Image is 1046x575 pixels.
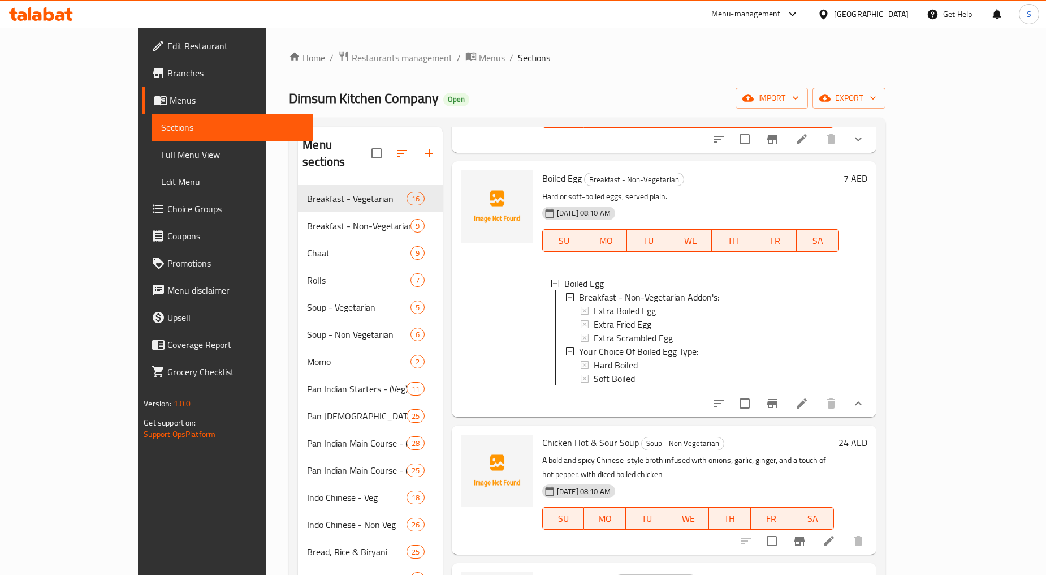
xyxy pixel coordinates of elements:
[167,39,304,53] span: Edit Restaurant
[818,390,845,417] button: delete
[142,304,313,331] a: Upsell
[845,390,872,417] button: show more
[167,311,304,324] span: Upsell
[298,212,443,239] div: Breakfast - Non-Vegetarian9
[845,527,872,555] button: delete
[307,518,406,531] div: Indo Chinese - Non Veg
[298,239,443,267] div: Chaat9
[307,246,410,260] span: Chaat
[174,396,191,411] span: 1.0.0
[594,372,635,385] span: Soft Boiled
[822,91,876,105] span: export
[411,329,424,340] span: 6
[411,302,424,313] span: 5
[142,87,313,114] a: Menus
[407,492,424,503] span: 18
[594,317,651,331] span: Extra Fried Egg
[407,547,424,557] span: 25
[142,195,313,222] a: Choice Groups
[307,192,406,205] div: Breakfast - Vegetarian
[298,185,443,212] div: Breakfast - Vegetarian16
[443,95,469,104] span: Open
[152,141,313,168] a: Full Menu View
[626,507,668,530] button: TU
[410,246,425,260] div: items
[594,331,673,345] span: Extra Scrambled Egg
[594,304,656,317] span: Extra Boiled Egg
[407,194,424,204] span: 16
[411,275,424,286] span: 7
[461,170,533,243] img: Boiled Egg
[407,438,424,449] span: 28
[1027,8,1031,20] span: S
[298,294,443,321] div: Soup - Vegetarian5
[632,233,665,249] span: TU
[759,126,786,153] button: Branch-specific-item
[307,464,406,477] span: Pan Indian Main Course - (Non-Veg)
[142,250,313,277] a: Promotions
[289,85,439,111] span: Dimsum Kitchen Company
[754,229,797,252] button: FR
[307,545,406,559] div: Bread, Rice & Biryani
[407,520,424,530] span: 26
[627,229,669,252] button: TU
[307,328,410,341] span: Soup - Non Vegetarian
[852,397,865,410] svg: Show Choices
[307,409,406,423] span: Pan [DEMOGRAPHIC_DATA] Starters - (Non-Veg)
[167,229,304,243] span: Coupons
[585,229,628,252] button: MO
[706,126,733,153] button: sort-choices
[797,510,829,527] span: SA
[170,93,304,107] span: Menus
[307,491,406,504] span: Indo Chinese - Veg
[584,173,684,186] div: Breakfast - Non-Vegetarian
[330,51,334,65] li: /
[298,457,443,484] div: Pan Indian Main Course - (Non-Veg)25
[142,331,313,358] a: Coverage Report
[630,510,663,527] span: TU
[167,66,304,80] span: Branches
[667,507,709,530] button: WE
[852,132,865,146] svg: Show Choices
[584,507,626,530] button: MO
[407,545,425,559] div: items
[142,32,313,59] a: Edit Restaurant
[542,229,585,252] button: SU
[751,507,793,530] button: FR
[416,140,443,167] button: Add section
[411,248,424,259] span: 9
[542,507,584,530] button: SU
[307,219,410,233] span: Breakfast - Non-Vegetarian
[797,229,839,252] button: SA
[542,453,834,482] p: A bold and spicy Chinese-style broth infused with onions, garlic, ginger, and a touch of hot pepp...
[298,402,443,430] div: Pan [DEMOGRAPHIC_DATA] Starters - (Non-Veg)25
[142,277,313,304] a: Menu disclaimer
[822,534,836,548] a: Edit menu item
[167,365,304,379] span: Grocery Checklist
[585,173,684,186] span: Breakfast - Non-Vegetarian
[834,8,909,20] div: [GEOGRAPHIC_DATA]
[795,397,809,410] a: Edit menu item
[142,222,313,250] a: Coupons
[589,510,621,527] span: MO
[167,202,304,216] span: Choice Groups
[547,510,580,527] span: SU
[298,267,443,294] div: Rolls7
[298,484,443,511] div: Indo Chinese - Veg18
[461,435,533,507] img: Chicken Hot & Sour Soup
[709,507,751,530] button: TH
[144,427,215,441] a: Support.OpsPlatform
[733,392,757,415] span: Select to update
[298,511,443,538] div: Indo Chinese - Non Veg26
[410,355,425,368] div: items
[298,321,443,348] div: Soup - Non Vegetarian6
[407,464,425,477] div: items
[755,510,788,527] span: FR
[167,284,304,297] span: Menu disclaimer
[307,301,410,314] div: Soup - Vegetarian
[407,491,425,504] div: items
[518,51,550,65] span: Sections
[411,221,424,231] span: 9
[407,384,424,394] span: 11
